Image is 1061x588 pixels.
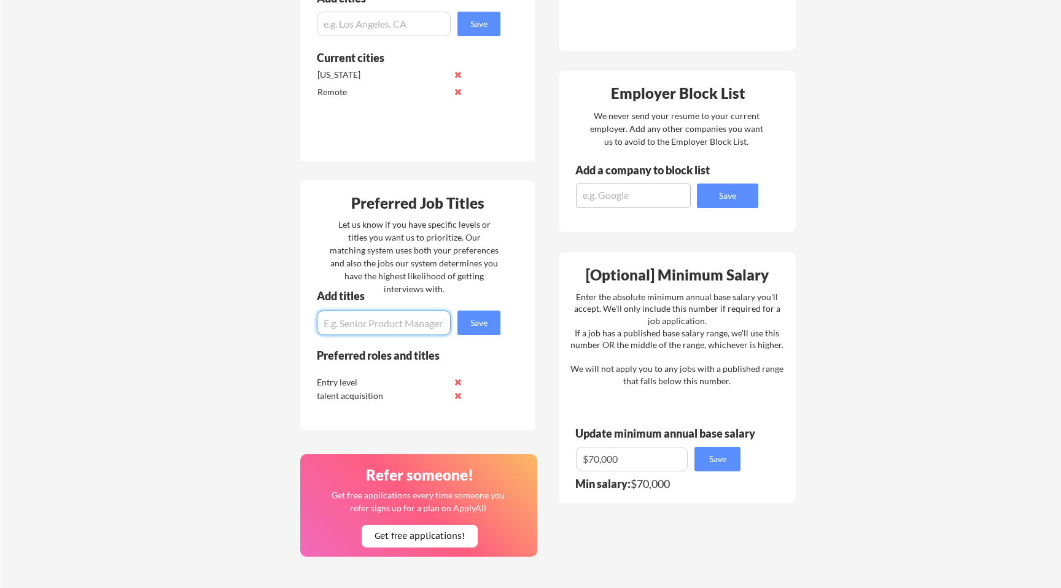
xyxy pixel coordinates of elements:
div: [Optional] Minimum Salary [563,268,791,282]
div: Add titles [317,290,490,301]
div: Update minimum annual base salary [575,428,760,439]
input: E.g. $100,000 [576,447,688,471]
div: Enter the absolute minimum annual base salary you'll accept. We'll only include this number if re... [570,291,783,387]
div: $70,000 [575,478,748,489]
div: We never send your resume to your current employer. Add any other companies you want us to avoid ... [589,109,764,148]
input: E.g. Senior Product Manager [317,311,451,335]
input: e.g. Los Angeles, CA [317,12,451,36]
div: Remote [317,86,447,98]
div: Get free applications every time someone you refer signs up for a plan on ApplyAll [330,489,505,514]
div: Current cities [317,52,487,63]
button: Save [457,12,500,36]
button: Save [697,184,758,208]
button: Save [457,311,500,335]
div: talent acquisition [317,390,446,402]
div: Employer Block List [564,86,792,101]
div: Preferred Job Titles [303,196,532,211]
div: Preferred roles and titles [317,350,484,361]
div: Add a company to block list [575,164,729,176]
strong: Min salary: [575,477,631,490]
div: Let us know if you have specific levels or titles you want us to prioritize. Our matching system ... [330,218,499,295]
div: [US_STATE] [317,69,447,81]
button: Save [694,447,740,471]
button: Get free applications! [362,525,478,547]
div: Refer someone! [305,468,534,482]
div: Entry level [317,376,446,389]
